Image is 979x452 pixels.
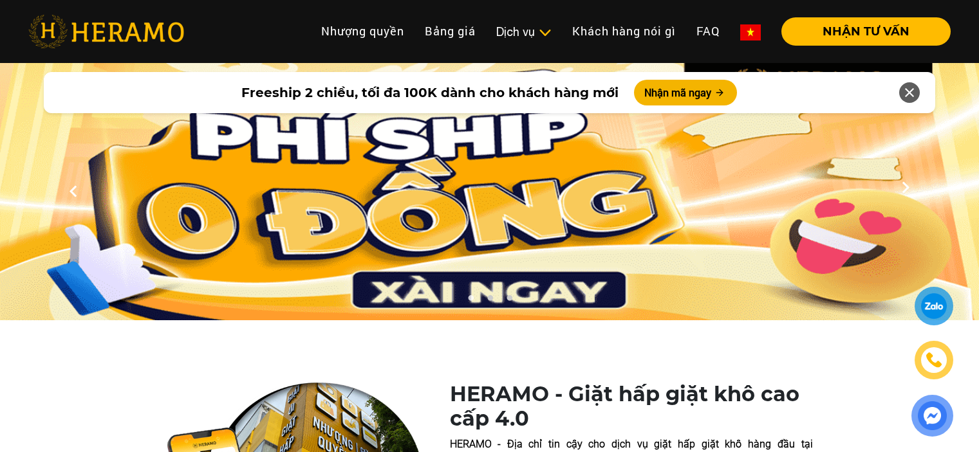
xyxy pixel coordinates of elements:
span: Freeship 2 chiều, tối đa 100K dành cho khách hàng mới [241,83,619,102]
img: phone-icon [925,351,943,369]
a: phone-icon [917,343,951,377]
img: heramo-logo.png [28,15,184,48]
img: vn-flag.png [740,24,761,41]
button: 3 [503,294,516,307]
img: subToggleIcon [538,26,552,39]
a: Khách hàng nói gì [562,17,686,45]
button: Nhận mã ngay [634,80,737,105]
h1: HERAMO - Giặt hấp giặt khô cao cấp 4.0 [450,382,813,431]
a: Nhượng quyền [311,17,415,45]
button: 1 [464,294,477,307]
button: NHẬN TƯ VẤN [781,17,951,46]
div: Dịch vụ [496,23,552,41]
a: Bảng giá [415,17,486,45]
a: FAQ [686,17,730,45]
button: 2 [483,294,496,307]
a: NHẬN TƯ VẤN [771,26,951,37]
